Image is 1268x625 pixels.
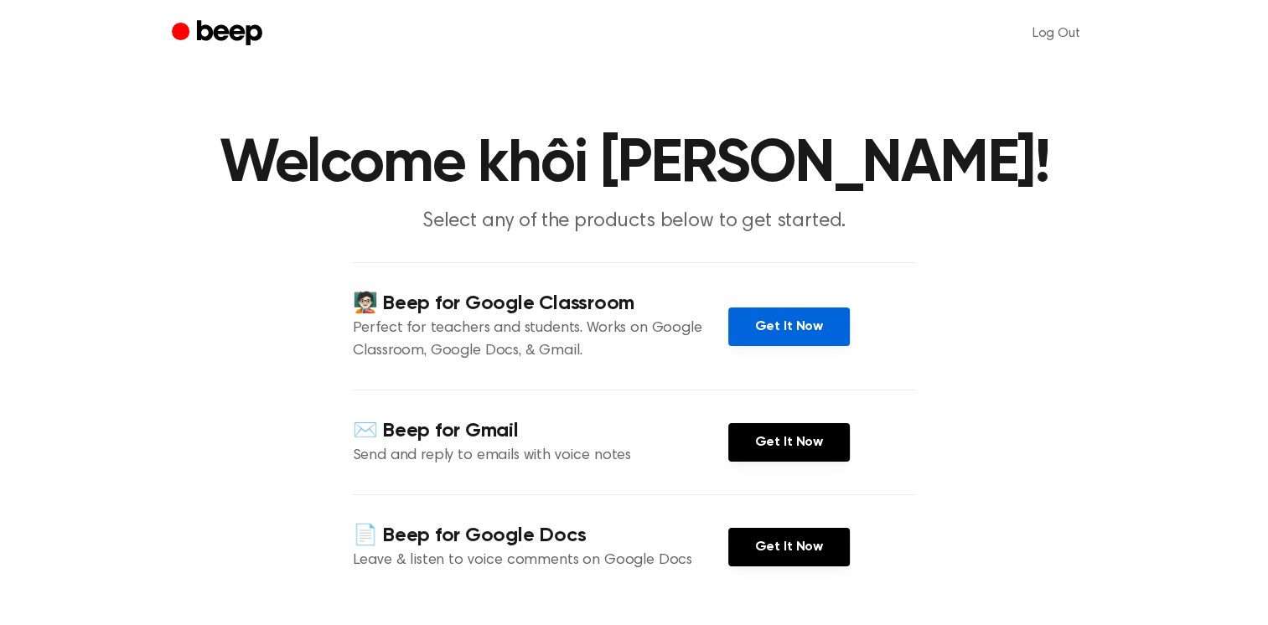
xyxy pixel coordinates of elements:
a: Log Out [1016,13,1097,54]
a: Get It Now [728,307,850,346]
p: Perfect for teachers and students. Works on Google Classroom, Google Docs, & Gmail. [353,318,728,363]
h4: ✉️ Beep for Gmail [353,417,728,445]
p: Select any of the products below to get started. [313,208,956,235]
a: Get It Now [728,528,850,566]
a: Beep [172,18,267,50]
p: Leave & listen to voice comments on Google Docs [353,550,728,572]
h1: Welcome khôi [PERSON_NAME]! [205,134,1064,194]
p: Send and reply to emails with voice notes [353,445,728,467]
h4: 📄 Beep for Google Docs [353,522,728,550]
a: Get It Now [728,423,850,462]
h4: 🧑🏻‍🏫 Beep for Google Classroom [353,290,728,318]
